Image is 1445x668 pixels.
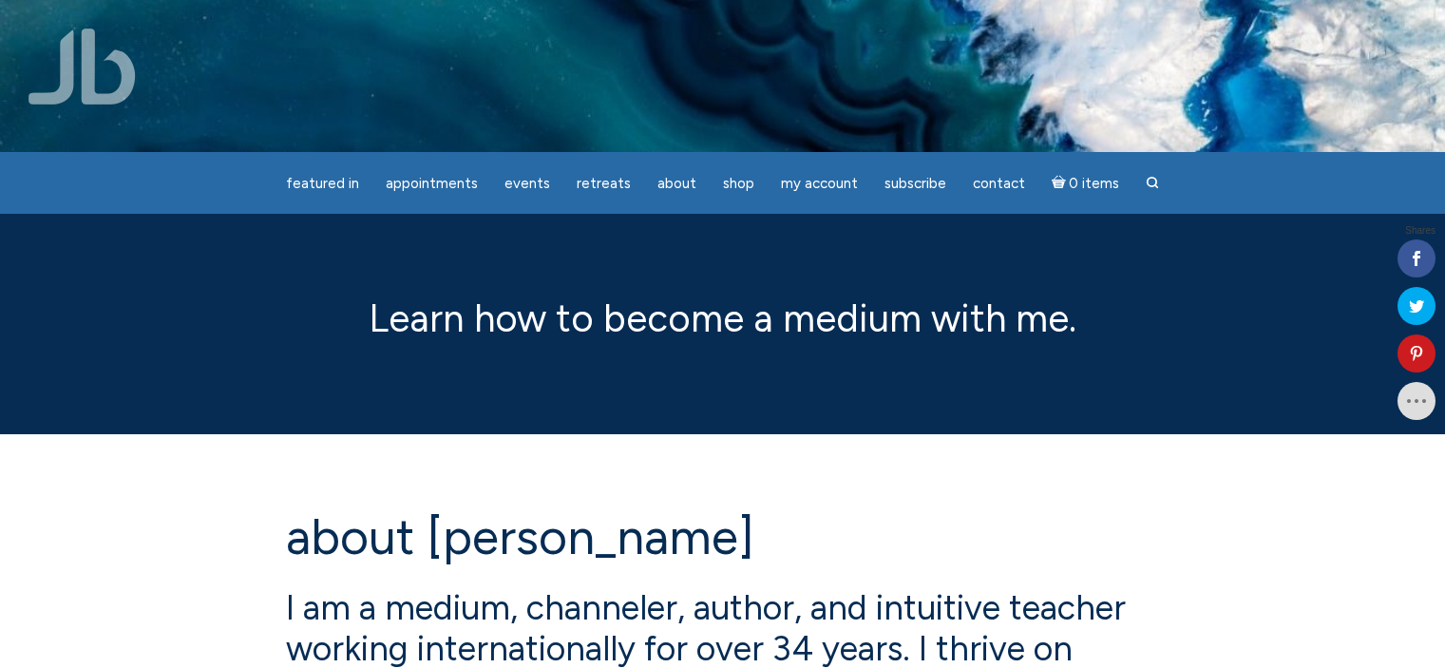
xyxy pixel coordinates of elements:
[712,165,766,202] a: Shop
[657,175,696,192] span: About
[565,165,642,202] a: Retreats
[504,175,550,192] span: Events
[577,175,631,192] span: Retreats
[781,175,858,192] span: My Account
[493,165,561,202] a: Events
[286,175,359,192] span: featured in
[1069,177,1119,191] span: 0 items
[961,165,1036,202] a: Contact
[286,510,1160,564] h1: About [PERSON_NAME]
[884,175,946,192] span: Subscribe
[723,175,754,192] span: Shop
[29,29,136,105] img: Jamie Butler. The Everyday Medium
[374,165,489,202] a: Appointments
[1052,175,1070,192] i: Cart
[973,175,1025,192] span: Contact
[873,165,958,202] a: Subscribe
[1405,226,1435,236] span: Shares
[770,165,869,202] a: My Account
[1040,163,1131,202] a: Cart0 items
[386,175,478,192] span: Appointments
[275,165,371,202] a: featured in
[646,165,708,202] a: About
[286,290,1160,347] p: Learn how to become a medium with me.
